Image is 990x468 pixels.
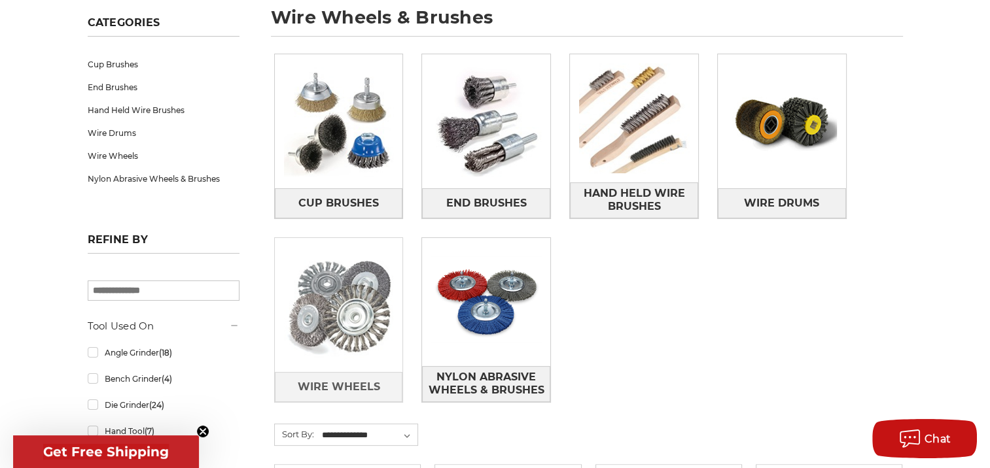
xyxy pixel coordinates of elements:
span: (7) [144,426,154,436]
a: Cup Brushes [88,53,239,76]
select: Sort By: [320,426,417,445]
span: Chat [925,433,951,445]
h5: Tool Used On [88,318,239,334]
span: Hand Held Wire Brushes [571,182,698,218]
span: Wire Drums [744,192,819,214]
h1: wire wheels & brushes [271,8,903,37]
span: End Brushes [446,192,527,214]
span: (18) [158,348,171,358]
a: End Brushes [422,188,550,218]
a: Bench Grinder [88,367,239,390]
h5: Categories [88,16,239,37]
a: Wire Wheels [275,372,403,401]
a: Hand Tool [88,420,239,443]
div: Get Free ShippingClose teaser [13,435,199,468]
span: Cup Brushes [298,192,379,214]
a: End Brushes [88,76,239,99]
span: (24) [149,400,164,410]
span: Get Free Shipping [43,444,169,460]
a: Wire Drums [88,122,239,144]
a: Wire Drums [718,188,846,218]
img: Nylon Abrasive Wheels & Brushes [422,238,550,366]
a: Nylon Abrasive Wheels & Brushes [422,366,550,402]
a: Nylon Abrasive Wheels & Brushes [88,167,239,190]
a: Wire Wheels [88,144,239,167]
button: Close teaser [196,425,209,438]
span: (4) [161,374,171,384]
h5: Refine by [88,233,239,254]
a: Angle Grinder [88,341,239,364]
a: Cup Brushes [275,188,403,218]
img: End Brushes [422,58,550,186]
img: Wire Drums [718,58,846,186]
button: Chat [872,419,977,458]
span: Nylon Abrasive Wheels & Brushes [423,366,550,401]
img: Wire Wheels [275,241,403,369]
a: Hand Held Wire Brushes [570,182,698,218]
img: Hand Held Wire Brushes [570,54,698,182]
img: Cup Brushes [275,58,403,186]
span: Wire Wheels [297,376,380,398]
a: Hand Held Wire Brushes [88,99,239,122]
label: Sort By: [275,424,314,444]
a: Die Grinder [88,393,239,416]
